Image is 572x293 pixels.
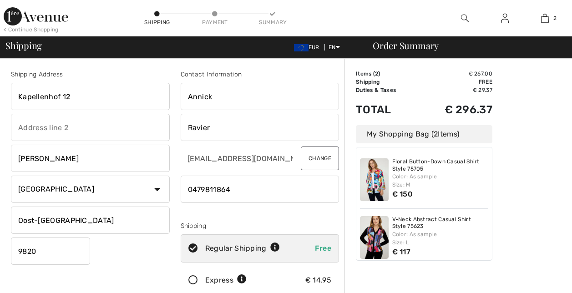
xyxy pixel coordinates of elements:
[143,18,171,26] div: Shipping
[4,7,68,25] img: 1ère Avenue
[315,244,331,253] span: Free
[541,13,549,24] img: My Bag
[418,94,492,125] td: € 296.37
[494,13,516,24] a: Sign In
[181,145,294,172] input: E-mail
[11,70,170,79] div: Shipping Address
[392,230,489,247] div: Color: As sample Size: L
[392,172,489,189] div: Color: As sample Size: M
[356,125,492,143] div: My Shopping Bag ( Items)
[181,114,339,141] input: Last name
[305,275,331,286] div: € 14.95
[294,44,323,51] span: EUR
[392,248,411,256] span: € 117
[356,94,418,125] td: Total
[360,216,389,259] img: V-Neck Abstract Casual Shirt Style 75623
[201,18,228,26] div: Payment
[205,275,247,286] div: Express
[418,70,492,78] td: € 267.00
[11,207,170,234] input: State/Province
[11,114,170,141] input: Address line 2
[205,243,280,254] div: Regular Shipping
[375,71,378,77] span: 2
[360,158,389,201] img: Floral Button-Down Casual Shirt Style 75705
[294,44,309,51] img: Euro
[461,13,469,24] img: search the website
[418,86,492,94] td: € 29.37
[418,78,492,86] td: Free
[11,237,90,265] input: Zip/Postal Code
[181,176,339,203] input: Mobile
[11,83,170,110] input: Address line 1
[553,14,557,22] span: 2
[301,146,339,170] button: Change
[434,130,438,138] span: 2
[329,44,340,51] span: EN
[11,145,170,172] input: City
[5,41,42,50] span: Shipping
[356,70,418,78] td: Items ( )
[392,190,413,198] span: € 150
[356,78,418,86] td: Shipping
[181,221,339,231] div: Shipping
[514,266,563,288] iframe: Opens a widget where you can chat to one of our agents
[392,158,489,172] a: Floral Button-Down Casual Shirt Style 75705
[181,83,339,110] input: First name
[392,216,489,230] a: V-Neck Abstract Casual Shirt Style 75623
[501,13,509,24] img: My Info
[4,25,59,34] div: < Continue Shopping
[362,41,567,50] div: Order Summary
[181,70,339,79] div: Contact Information
[259,18,286,26] div: Summary
[356,86,418,94] td: Duties & Taxes
[525,13,564,24] a: 2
